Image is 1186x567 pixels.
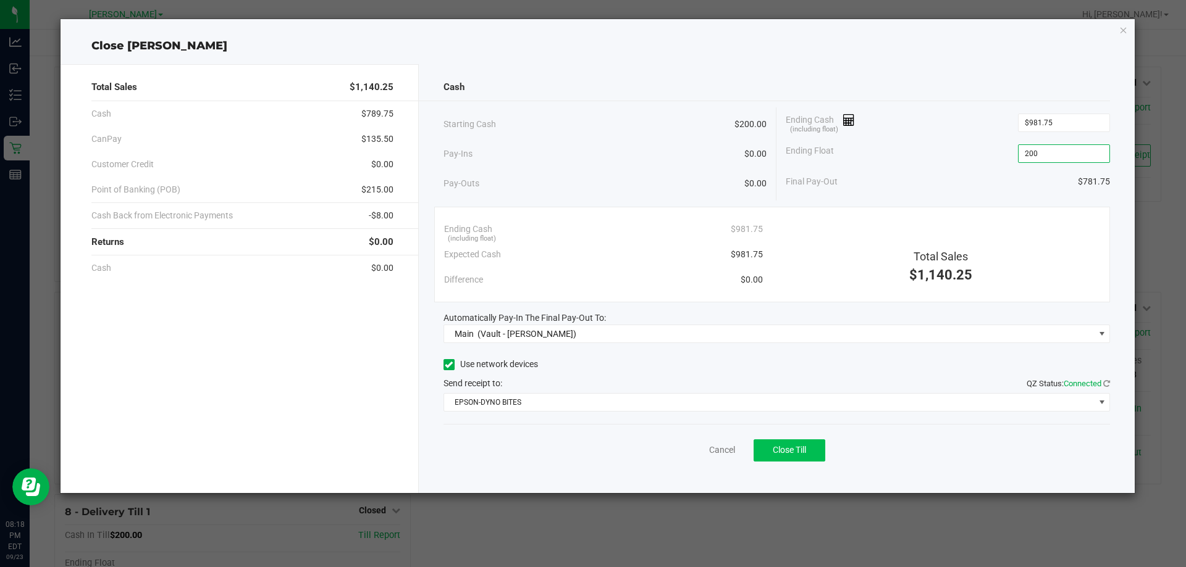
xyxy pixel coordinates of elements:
[444,177,479,190] span: Pay-Outs
[444,378,502,388] span: Send receipt to:
[444,147,473,160] span: Pay-Ins
[455,329,474,339] span: Main
[914,250,968,263] span: Total Sales
[731,248,763,261] span: $981.75
[371,262,393,275] span: $0.00
[444,80,465,94] span: Cash
[1064,379,1101,388] span: Connected
[444,273,483,286] span: Difference
[909,267,972,283] span: $1,140.25
[91,209,233,222] span: Cash Back from Electronic Payments
[786,114,855,132] span: Ending Cash
[444,394,1095,411] span: EPSON-DYNO BITES
[1078,175,1110,188] span: $781.75
[444,248,501,261] span: Expected Cash
[741,273,763,286] span: $0.00
[754,439,825,461] button: Close Till
[91,80,137,94] span: Total Sales
[12,468,49,505] iframe: Resource center
[731,223,763,236] span: $981.75
[369,209,393,222] span: -$8.00
[444,118,496,131] span: Starting Cash
[448,234,496,244] span: (including float)
[444,223,492,236] span: Ending Cash
[1027,379,1110,388] span: QZ Status:
[444,358,538,371] label: Use network devices
[361,133,393,146] span: $135.50
[91,183,180,196] span: Point of Banking (POB)
[790,125,838,135] span: (including float)
[91,133,122,146] span: CanPay
[61,38,1135,54] div: Close [PERSON_NAME]
[773,445,806,455] span: Close Till
[444,313,606,323] span: Automatically Pay-In The Final Pay-Out To:
[91,229,393,255] div: Returns
[350,80,393,94] span: $1,140.25
[361,107,393,120] span: $789.75
[91,262,111,275] span: Cash
[744,147,767,160] span: $0.00
[91,107,111,120] span: Cash
[369,235,393,249] span: $0.00
[744,177,767,190] span: $0.00
[709,444,735,457] a: Cancel
[361,183,393,196] span: $215.00
[786,175,838,188] span: Final Pay-Out
[477,329,576,339] span: (Vault - [PERSON_NAME])
[734,118,767,131] span: $200.00
[786,144,834,163] span: Ending Float
[371,158,393,171] span: $0.00
[91,158,154,171] span: Customer Credit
